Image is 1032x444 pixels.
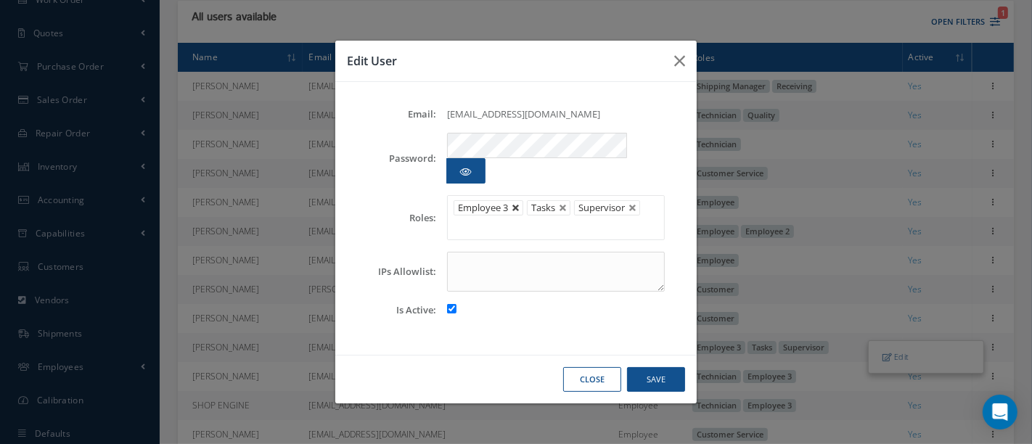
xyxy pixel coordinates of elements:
label: Is Active: [356,305,436,316]
button: Save [627,367,685,392]
label: Roles: [356,213,436,223]
span: Employee 3 [458,201,508,214]
span: Supervisor [578,201,625,214]
label: Email: [356,109,436,120]
label: Password: [356,153,436,164]
span: [EMAIL_ADDRESS][DOMAIN_NAME] [447,107,600,120]
label: IPs Allowlist: [356,266,436,277]
button: Close [563,367,621,392]
span: Tasks [531,201,555,214]
div: Open Intercom Messenger [983,395,1017,429]
h3: Edit User [347,52,663,70]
